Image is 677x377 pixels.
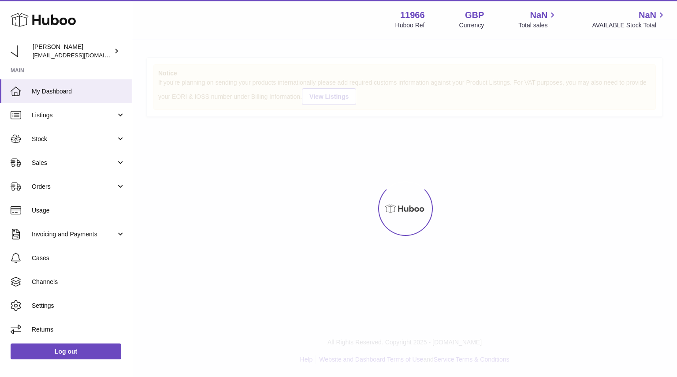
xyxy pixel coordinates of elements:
span: AVAILABLE Stock Total [592,21,666,30]
span: Settings [32,302,125,310]
strong: GBP [465,9,484,21]
img: info@tenpm.co [11,45,24,58]
a: NaN AVAILABLE Stock Total [592,9,666,30]
span: My Dashboard [32,87,125,96]
span: NaN [639,9,656,21]
span: Total sales [518,21,558,30]
a: Log out [11,343,121,359]
span: Sales [32,159,116,167]
span: Returns [32,325,125,334]
strong: 11966 [400,9,425,21]
div: Currency [459,21,484,30]
span: Channels [32,278,125,286]
span: Usage [32,206,125,215]
span: Cases [32,254,125,262]
span: Listings [32,111,116,119]
span: NaN [530,9,547,21]
a: NaN Total sales [518,9,558,30]
span: [EMAIL_ADDRESS][DOMAIN_NAME] [33,52,130,59]
span: Stock [32,135,116,143]
span: Orders [32,183,116,191]
div: [PERSON_NAME] [33,43,112,60]
div: Huboo Ref [395,21,425,30]
span: Invoicing and Payments [32,230,116,239]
